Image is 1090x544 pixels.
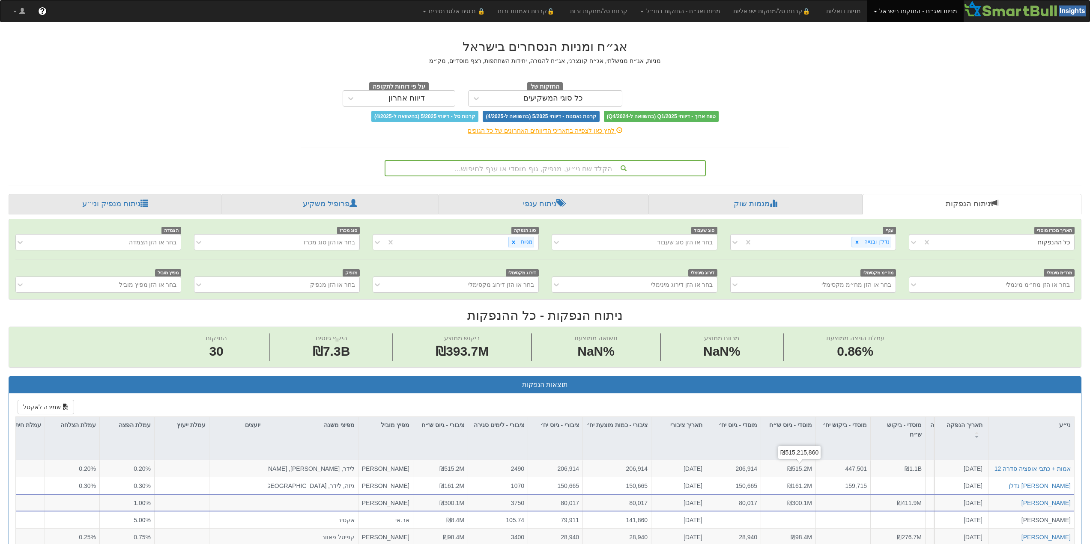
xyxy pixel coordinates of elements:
[706,417,761,443] div: מוסדי - גיוס יח׳
[438,194,648,214] a: ניתוח ענפי
[1034,227,1075,234] span: תאריך מכרז מוסדי
[506,269,539,276] span: דירוג מקסימלי
[586,515,648,524] div: 141,860
[964,0,1090,18] img: Smartbull
[369,82,429,92] span: על פי דוחות לתקופה
[710,464,757,473] div: 206,914
[787,499,812,506] span: ₪300.1M
[48,481,96,490] div: 0.30%
[703,342,741,361] span: NaN%
[472,498,524,507] div: 3750
[527,82,563,92] span: החזקות של
[905,465,922,472] span: ₪1.1B
[787,482,812,489] span: ₪161.2M
[444,334,480,342] span: ביקוש ממוצע
[268,515,355,524] div: אקטיב
[206,334,227,342] span: הנפקות
[780,448,818,457] div: ₪515,215,860
[155,417,209,433] div: עמלת ייעוץ
[40,7,45,15] span: ?
[362,481,409,490] div: [PERSON_NAME] קפיטל
[362,532,409,541] div: [PERSON_NAME]
[362,498,409,507] div: [PERSON_NAME]
[819,481,867,490] div: 159,715
[413,417,468,443] div: ציבורי - גיוס ש״ח
[416,0,491,22] a: 🔒 נכסים אלטרנטיבים
[18,400,74,414] button: שמירה לאקסל
[222,194,438,214] a: פרופיל משקיע
[574,334,618,342] span: תשואה ממוצעת
[268,481,355,490] div: גיזה, לידר, [GEOGRAPHIC_DATA], ווליו בייס, יוניקורן, [PERSON_NAME]
[119,280,177,289] div: בחר או הזן מפיץ מוביל
[532,532,579,541] div: 28,940
[15,381,1075,389] h3: תוצאות הנפקות
[439,482,464,489] span: ₪161.2M
[358,417,413,433] div: מפיץ מוביל
[343,269,360,276] span: מנפיק
[9,308,1081,322] h2: ניתוח הנפקות - כל ההנפקות
[826,342,884,361] span: 0.86%
[820,0,867,22] a: מניות דואליות
[648,194,862,214] a: מגמות שוק
[268,532,355,541] div: קפיטל פאוור
[371,111,478,122] span: קרנות סל - דיווחי 5/2025 (בהשוואה ל-4/2025)
[443,533,464,540] span: ₪98.4M
[634,0,727,22] a: מניות ואג״ח - החזקות בחו״ל
[304,238,355,247] div: בחר או הזן סוג מכרז
[209,417,264,433] div: יועצים
[727,0,819,22] a: 🔒קרנות סל/מחקות ישראליות
[710,498,757,507] div: 80,017
[994,464,1071,473] button: אמות + כתבי אופציה סדרה 12
[897,499,922,506] span: ₪411.9M
[385,161,705,175] div: הקלד שם ני״ע, מנפיק, גוף מוסדי או ענף לחיפוש...
[938,481,982,490] div: [DATE]
[532,481,579,490] div: 150,665
[129,238,177,247] div: בחר או הזן הצמדה
[1009,481,1071,490] button: [PERSON_NAME] נדלן
[439,465,464,472] span: ₪515.2M
[862,237,891,247] div: נדל"ן ובנייה
[155,269,182,276] span: מפיץ מוביל
[819,464,867,473] div: 447,501
[103,464,151,473] div: 0.20%
[468,417,528,443] div: ציבורי - לימיט סגירה
[821,280,891,289] div: בחר או הזן מח״מ מקסימלי
[710,481,757,490] div: 150,665
[564,0,634,22] a: קרנות סל/מחקות זרות
[32,0,53,22] a: ?
[301,58,789,64] h5: מניות, אג״ח ממשלתי, אג״ח קונצרני, אג״ח להמרה, יחידות השתתפות, רצף מוסדיים, מק״מ
[206,342,227,361] span: 30
[988,417,1074,433] div: ני״ע
[938,532,982,541] div: [DATE]
[651,417,706,433] div: תאריך ציבורי
[871,417,925,443] div: מוסדי - ביקוש ש״ח
[472,464,524,473] div: 2490
[688,269,717,276] span: דירוג מינימלי
[103,515,151,524] div: 5.00%
[313,344,350,358] span: ₪7.3B
[761,417,815,443] div: מוסדי - גיוס ש״ח
[103,481,151,490] div: 0.30%
[532,515,579,524] div: 79,911
[791,533,812,540] span: ₪98.4M
[655,515,702,524] div: [DATE]
[860,269,896,276] span: מח״מ מקסימלי
[710,532,757,541] div: 28,940
[439,499,464,506] span: ₪300.1M
[1021,498,1071,507] button: [PERSON_NAME]
[1021,532,1071,541] button: [PERSON_NAME]
[657,238,713,247] div: בחר או הזן סוג שעבוד
[268,464,355,473] div: לידר, [PERSON_NAME], [PERSON_NAME], [PERSON_NAME], י.א.צ השקעות
[655,498,702,507] div: [DATE]
[446,516,464,523] span: ₪8.4M
[310,280,355,289] div: בחר או הזן מנפיק
[655,464,702,473] div: [DATE]
[528,417,582,443] div: ציבורי - גיוס יח׳
[938,464,982,473] div: [DATE]
[604,111,719,122] span: טווח ארוך - דיווחי Q1/2025 (בהשוואה ל-Q4/2024)
[511,227,539,234] span: סוג הנפקה
[468,280,534,289] div: בחר או הזן דירוג מקסימלי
